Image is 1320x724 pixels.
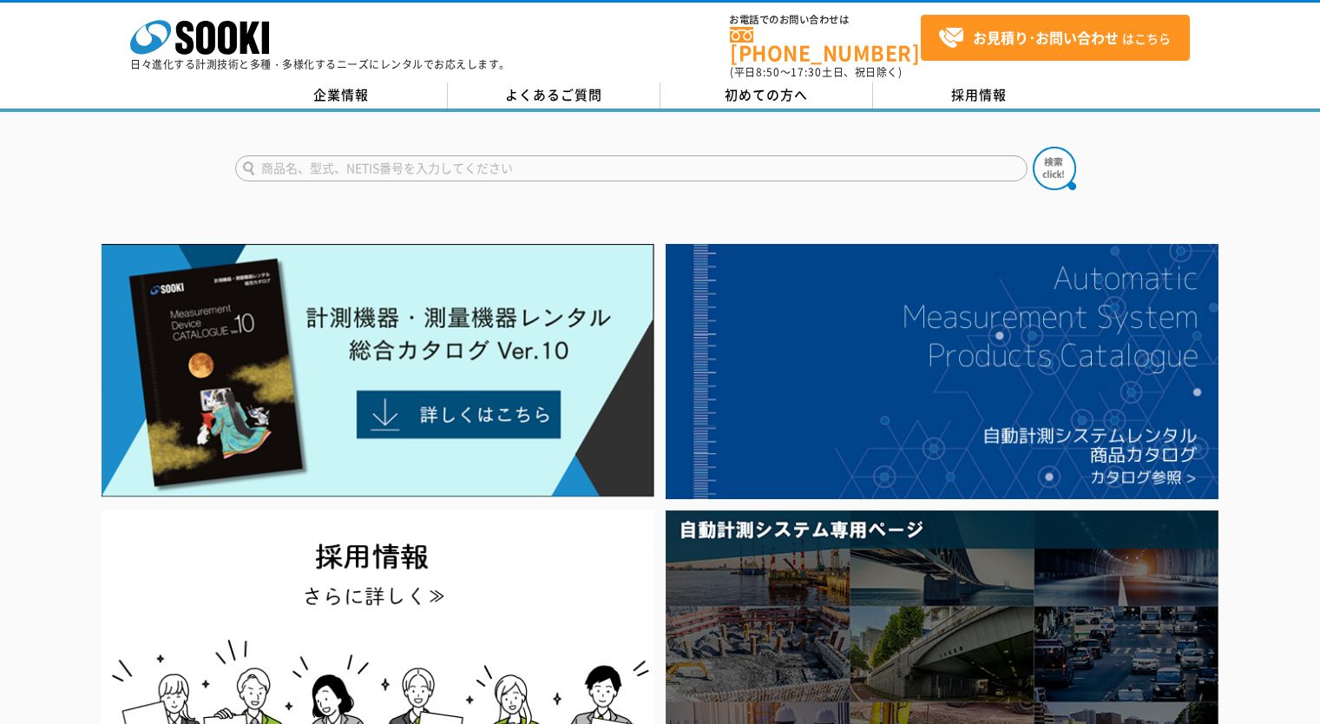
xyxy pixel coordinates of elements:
a: 採用情報 [873,82,1086,109]
strong: お見積り･お問い合わせ [973,27,1119,48]
a: 企業情報 [235,82,448,109]
span: (平日 ～ 土日、祝日除く) [730,64,902,80]
img: 自動計測システムカタログ [666,244,1218,499]
span: 初めての方へ [725,85,808,104]
p: 日々進化する計測技術と多種・多様化するニーズにレンタルでお応えします。 [130,59,510,69]
span: お電話でのお問い合わせは [730,15,921,25]
span: 17:30 [791,64,822,80]
span: はこちら [938,25,1171,51]
img: Catalog Ver10 [102,244,654,497]
a: よくあるご質問 [448,82,660,109]
span: 8:50 [756,64,780,80]
input: 商品名、型式、NETIS番号を入力してください [235,155,1028,181]
img: btn_search.png [1033,147,1076,190]
a: お見積り･お問い合わせはこちら [921,15,1190,61]
a: [PHONE_NUMBER] [730,27,921,63]
a: 初めての方へ [660,82,873,109]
